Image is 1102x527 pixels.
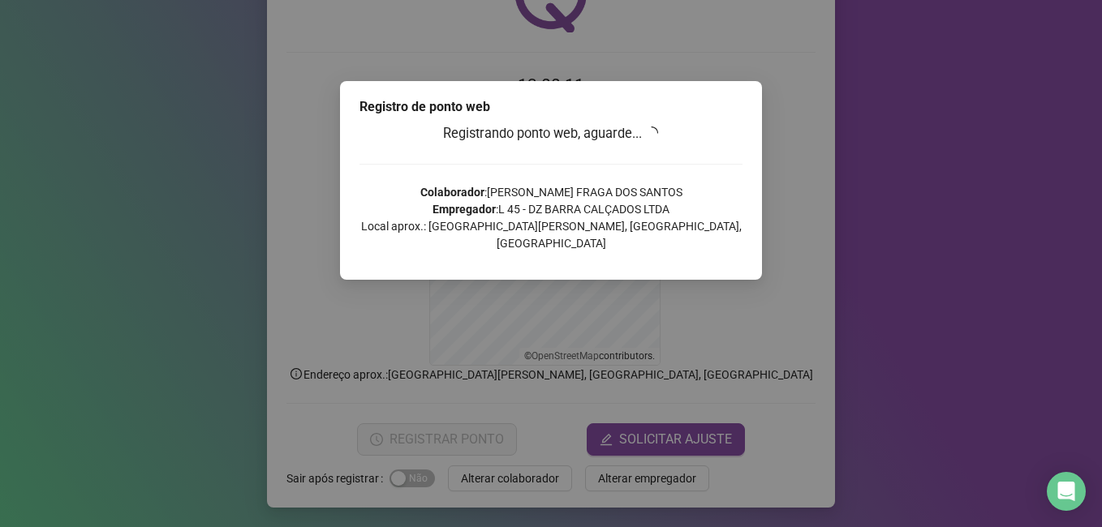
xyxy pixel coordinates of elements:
div: Registro de ponto web [359,97,743,117]
strong: Colaborador [420,186,484,199]
div: Open Intercom Messenger [1047,472,1086,511]
strong: Empregador [433,203,496,216]
span: loading [645,126,658,139]
p: : [PERSON_NAME] FRAGA DOS SANTOS : L 45 - DZ BARRA CALÇADOS LTDA Local aprox.: [GEOGRAPHIC_DATA][... [359,184,743,252]
h3: Registrando ponto web, aguarde... [359,123,743,144]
